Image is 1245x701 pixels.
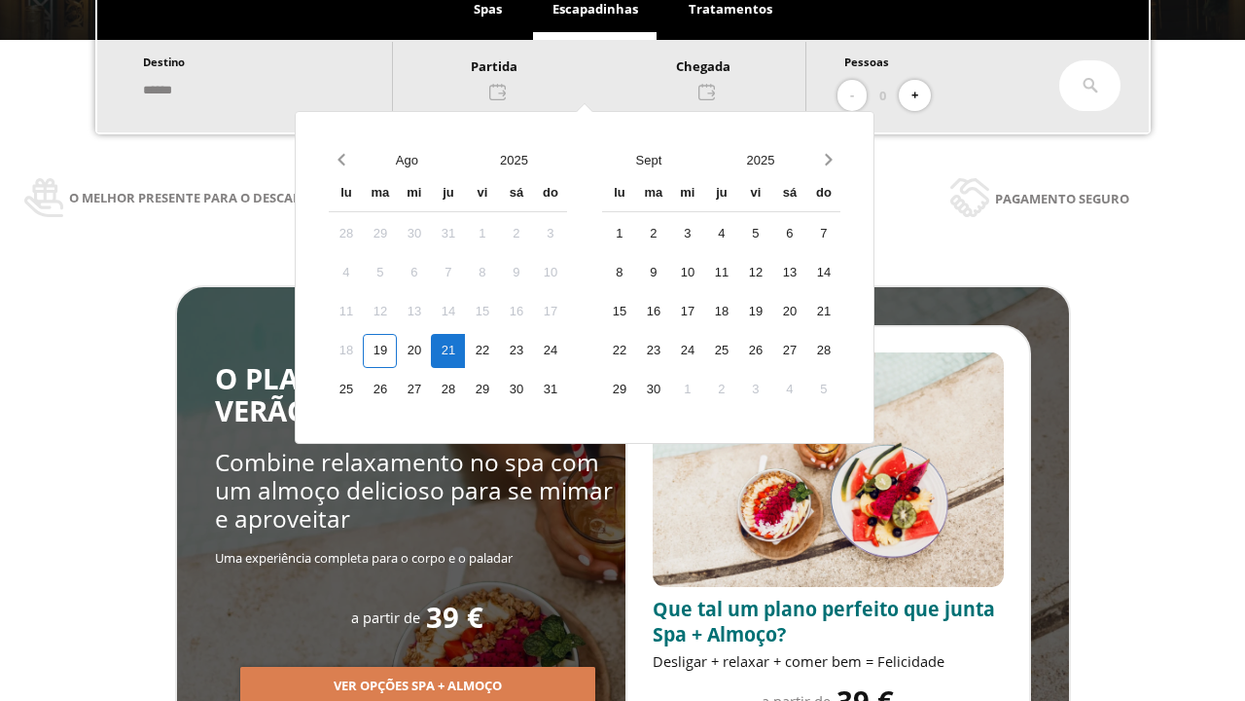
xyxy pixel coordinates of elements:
[431,334,465,368] div: 21
[363,373,397,407] div: 26
[738,177,772,211] div: vi
[431,256,465,290] div: 7
[738,373,772,407] div: 3
[215,359,619,430] span: O PLANO MAIS GOSTOSO DO VERÃO: SPA + ALMOÇO
[460,143,567,177] button: Open years overlay
[329,177,363,211] div: lu
[636,295,670,329] div: 16
[431,295,465,329] div: 14
[397,373,431,407] div: 27
[329,256,363,290] div: 4
[670,217,704,251] div: 3
[636,373,670,407] div: 30
[738,256,772,290] div: 12
[670,334,704,368] div: 24
[329,334,363,368] div: 18
[329,295,363,329] div: 11
[363,256,397,290] div: 5
[363,177,397,211] div: ma
[329,177,567,407] div: Calendar wrapper
[806,373,840,407] div: 5
[844,55,889,69] span: Pessoas
[329,217,567,407] div: Calendar days
[636,334,670,368] div: 23
[816,143,840,177] button: Next month
[397,295,431,329] div: 13
[704,295,738,329] div: 18
[533,295,567,329] div: 17
[772,217,806,251] div: 6
[670,177,704,211] div: mi
[363,217,397,251] div: 29
[772,295,806,329] div: 20
[329,217,363,251] div: 28
[636,256,670,290] div: 9
[397,256,431,290] div: 6
[602,373,636,407] div: 29
[653,651,944,671] span: Desligar + relaxar + comer bem = Felicidade
[426,602,483,634] span: 39 €
[738,217,772,251] div: 5
[704,217,738,251] div: 4
[602,217,840,407] div: Calendar days
[879,85,886,106] span: 0
[499,256,533,290] div: 9
[806,334,840,368] div: 28
[431,177,465,211] div: ju
[806,295,840,329] div: 21
[431,373,465,407] div: 28
[240,677,595,694] a: Ver opções Spa + Almoço
[363,334,397,368] div: 19
[772,373,806,407] div: 4
[499,334,533,368] div: 23
[602,177,840,407] div: Calendar wrapper
[806,217,840,251] div: 7
[465,373,499,407] div: 29
[738,334,772,368] div: 26
[806,256,840,290] div: 14
[592,143,704,177] button: Open months overlay
[704,334,738,368] div: 25
[704,373,738,407] div: 2
[215,446,613,535] span: Combine relaxamento no spa com um almoço delicioso para se mimar e aproveitar
[806,177,840,211] div: do
[465,177,499,211] div: vi
[602,177,636,211] div: lu
[899,80,931,112] button: +
[772,334,806,368] div: 27
[533,256,567,290] div: 10
[499,295,533,329] div: 16
[653,352,1004,587] img: promo-sprunch.ElVl7oUD.webp
[353,143,460,177] button: Open months overlay
[334,677,502,696] span: Ver opções Spa + Almoço
[143,55,185,69] span: Destino
[499,373,533,407] div: 30
[397,217,431,251] div: 30
[653,596,995,647] span: Que tal um plano perfeito que junta Spa + Almoço?
[397,334,431,368] div: 20
[533,373,567,407] div: 31
[670,295,704,329] div: 17
[351,608,420,627] span: a partir de
[995,188,1129,209] span: Pagamento seguro
[772,256,806,290] div: 13
[636,217,670,251] div: 2
[704,143,816,177] button: Open years overlay
[533,217,567,251] div: 3
[602,295,636,329] div: 15
[670,256,704,290] div: 10
[772,177,806,211] div: sá
[636,177,670,211] div: ma
[215,549,513,567] span: Uma experiência completa para o corpo e o paladar
[602,334,636,368] div: 22
[363,295,397,329] div: 12
[465,217,499,251] div: 1
[329,143,353,177] button: Previous month
[704,256,738,290] div: 11
[602,217,636,251] div: 1
[602,256,636,290] div: 8
[465,334,499,368] div: 22
[329,373,363,407] div: 25
[465,256,499,290] div: 8
[499,177,533,211] div: sá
